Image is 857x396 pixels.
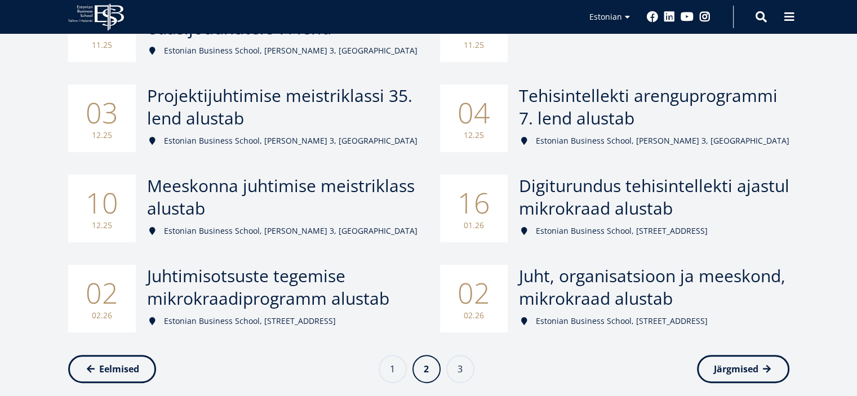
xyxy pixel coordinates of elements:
[79,220,125,231] small: 12.25
[147,84,412,130] span: Projektijuhtimise meistriklassi 35. lend alustab
[147,45,418,56] div: Estonian Business School, [PERSON_NAME] 3, [GEOGRAPHIC_DATA]
[451,130,496,141] small: 12.25
[68,265,136,332] div: 02
[79,130,125,141] small: 12.25
[147,135,418,146] div: Estonian Business School, [PERSON_NAME] 3, [GEOGRAPHIC_DATA]
[714,363,758,375] span: Järgmised
[147,174,415,220] span: Meeskonna juhtimise meistriklass alustab
[79,39,125,51] small: 11.25
[681,11,694,23] a: Youtube
[451,220,496,231] small: 01.26
[451,39,496,51] small: 11.25
[519,174,789,220] span: Digiturundus tehisintellekti ajastul mikrokraad alustab
[446,355,474,383] a: 3
[147,225,418,237] div: Estonian Business School, [PERSON_NAME] 3, [GEOGRAPHIC_DATA]
[79,310,125,321] small: 02.26
[699,11,711,23] a: Instagram
[519,264,785,310] span: Juht, organisatsioon ja meeskond, mikrokraad alustab
[68,175,136,242] div: 10
[519,225,789,237] div: Estonian Business School, [STREET_ADDRESS]
[99,363,139,375] span: Eelmised
[147,315,418,327] div: Estonian Business School, [STREET_ADDRESS]
[647,11,658,23] a: Facebook
[440,175,508,242] div: 16
[440,265,508,332] div: 02
[664,11,675,23] a: Linkedin
[147,264,389,310] span: Juhtimisotsuste tegemise mikrokraadiprogramm alustab
[519,135,789,146] div: Estonian Business School, [PERSON_NAME] 3, [GEOGRAPHIC_DATA]
[440,84,508,152] div: 04
[68,84,136,152] div: 03
[451,310,496,321] small: 02.26
[519,84,778,130] span: Tehisintellekti arenguprogrammi 7. lend alustab
[412,355,441,383] a: 2
[379,355,407,383] a: 1
[519,315,789,327] div: Estonian Business School, [STREET_ADDRESS]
